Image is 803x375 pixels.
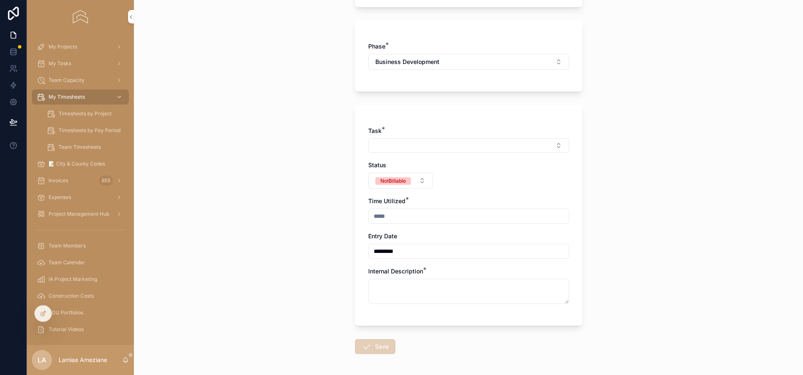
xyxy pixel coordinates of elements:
[380,177,406,185] div: NotBillable
[59,110,112,117] span: Timesheets by Project
[32,305,129,320] a: ADU Portfolios
[49,77,85,84] span: Team Capacity
[49,242,86,249] span: Team Members
[27,33,134,345] div: scrollable content
[42,140,129,155] a: Team Timesheets
[32,173,129,188] a: Invoices855
[32,322,129,337] a: Tutorial Videos
[368,138,569,153] button: Select Button
[32,272,129,287] a: IA Project Marketing
[368,268,423,275] span: Internal Description
[32,39,129,54] a: My Projects
[73,10,87,23] img: App logo
[59,127,121,134] span: Timesheets by Pay Period
[375,58,439,66] span: Business Development
[42,106,129,121] a: Timesheets by Project
[49,161,105,167] span: 📝 City & County Codes
[49,194,71,201] span: Expenses
[32,89,129,105] a: My Timesheets
[32,156,129,171] a: 📝 City & County Codes
[368,54,569,70] button: Select Button
[32,73,129,88] a: Team Capacity
[368,173,433,189] button: Select Button
[368,127,382,134] span: Task
[368,161,386,168] span: Status
[49,276,97,283] span: IA Project Marketing
[32,190,129,205] a: Expenses
[42,123,129,138] a: Timesheets by Pay Period
[38,355,46,365] span: LA
[32,238,129,253] a: Team Members
[99,176,113,186] div: 855
[59,144,101,151] span: Team Timesheets
[49,211,109,217] span: Project Management Hub
[49,326,84,333] span: Tutorial Videos
[49,60,71,67] span: My Tasks
[49,94,85,100] span: My Timesheets
[368,197,405,204] span: Time Utilized
[32,56,129,71] a: My Tasks
[32,207,129,222] a: Project Management Hub
[32,255,129,270] a: Team Calendar
[32,288,129,304] a: Construction Costs
[59,356,107,364] p: Lamiae Ameziane
[49,43,77,50] span: My Projects
[49,309,83,316] span: ADU Portfolios
[368,232,397,240] span: Entry Date
[368,43,385,50] span: Phase
[49,293,94,299] span: Construction Costs
[49,177,68,184] span: Invoices
[49,259,85,266] span: Team Calendar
